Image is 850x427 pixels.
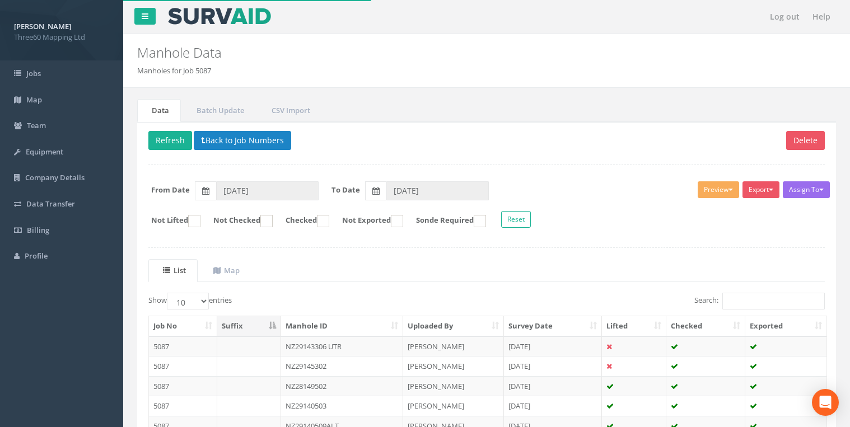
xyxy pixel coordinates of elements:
[745,316,826,336] th: Exported: activate to sort column ascending
[25,251,48,261] span: Profile
[149,376,217,396] td: 5087
[25,172,85,182] span: Company Details
[140,215,200,227] label: Not Lifted
[403,356,504,376] td: [PERSON_NAME]
[504,376,603,396] td: [DATE]
[602,316,666,336] th: Lifted: activate to sort column ascending
[14,18,109,42] a: [PERSON_NAME] Three60 Mapping Ltd
[26,147,63,157] span: Equipment
[26,95,42,105] span: Map
[194,131,291,150] button: Back to Job Numbers
[698,181,739,198] button: Preview
[281,336,403,356] td: NZ29143306 UTR
[149,316,217,336] th: Job No: activate to sort column ascending
[501,211,531,228] button: Reset
[504,356,603,376] td: [DATE]
[331,185,360,195] label: To Date
[199,259,251,282] a: Map
[504,336,603,356] td: [DATE]
[281,376,403,396] td: NZ28149502
[386,181,489,200] input: To Date
[281,396,403,416] td: NZ29140503
[14,32,109,43] span: Three60 Mapping Ltd
[26,68,41,78] span: Jobs
[213,265,240,275] uib-tab-heading: Map
[148,293,232,309] label: Show entries
[137,65,211,76] li: Manholes for Job 5087
[149,396,217,416] td: 5087
[182,99,256,122] a: Batch Update
[403,316,504,336] th: Uploaded By: activate to sort column ascending
[148,131,192,150] button: Refresh
[167,293,209,309] select: Showentries
[403,376,504,396] td: [PERSON_NAME]
[405,215,486,227] label: Sonde Required
[216,181,319,200] input: From Date
[151,185,190,195] label: From Date
[742,181,779,198] button: Export
[137,99,181,122] a: Data
[666,316,745,336] th: Checked: activate to sort column ascending
[257,99,322,122] a: CSV Import
[281,356,403,376] td: NZ29145302
[163,265,186,275] uib-tab-heading: List
[26,199,75,209] span: Data Transfer
[27,225,49,235] span: Billing
[149,356,217,376] td: 5087
[331,215,403,227] label: Not Exported
[148,259,198,282] a: List
[786,131,825,150] button: Delete
[149,336,217,356] td: 5087
[281,316,403,336] th: Manhole ID: activate to sort column ascending
[137,45,717,60] h2: Manhole Data
[403,336,504,356] td: [PERSON_NAME]
[504,396,603,416] td: [DATE]
[27,120,46,130] span: Team
[403,396,504,416] td: [PERSON_NAME]
[722,293,825,309] input: Search:
[217,316,281,336] th: Suffix: activate to sort column descending
[14,21,71,31] strong: [PERSON_NAME]
[504,316,603,336] th: Survey Date: activate to sort column ascending
[783,181,830,198] button: Assign To
[202,215,273,227] label: Not Checked
[694,293,825,309] label: Search:
[274,215,329,227] label: Checked
[812,389,839,416] div: Open Intercom Messenger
